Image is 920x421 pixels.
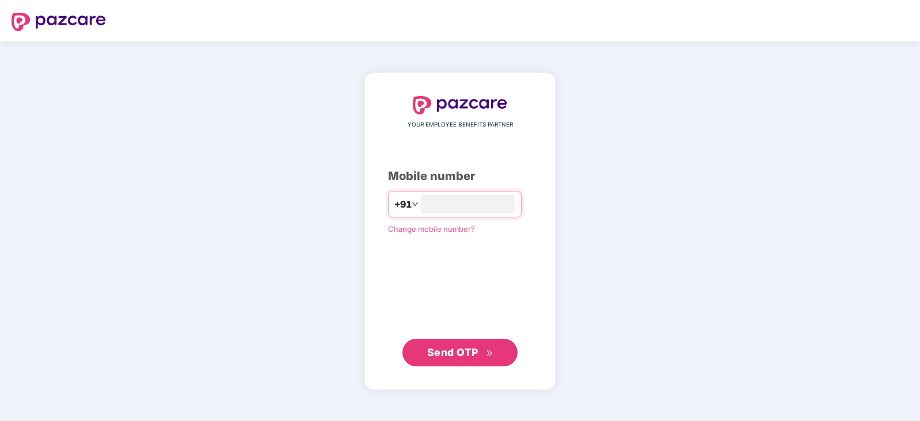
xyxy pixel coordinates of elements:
[412,201,419,208] span: down
[408,120,513,129] span: YOUR EMPLOYEE BENEFITS PARTNER
[402,339,518,366] button: Send OTPdouble-right
[394,197,412,212] span: +91
[486,350,493,357] span: double-right
[427,346,478,358] span: Send OTP
[388,167,532,185] div: Mobile number
[413,96,507,114] img: logo
[12,13,106,31] img: logo
[388,224,475,234] a: Change mobile number?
